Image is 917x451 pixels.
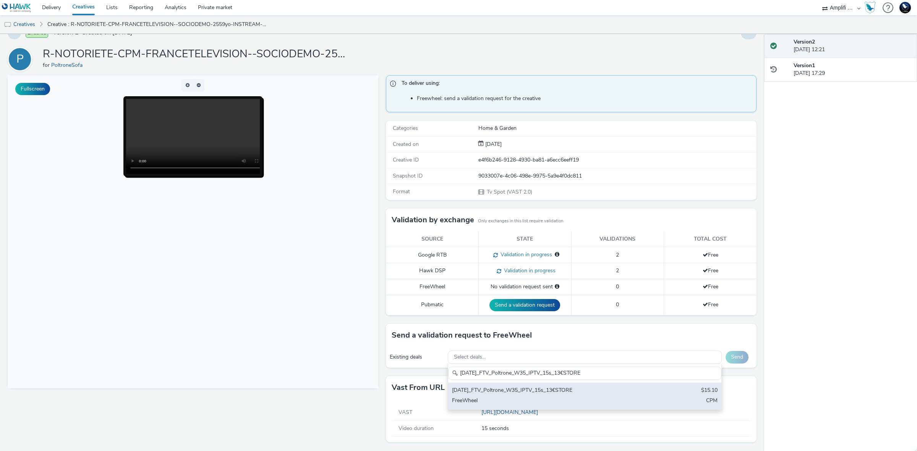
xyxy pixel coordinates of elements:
[664,231,757,247] th: Total cost
[386,231,479,247] th: Source
[392,382,445,393] h3: Vast from URL
[478,218,563,224] small: Only exchanges in this list require validation
[386,295,479,315] td: Pubmatic
[864,2,876,14] img: Hawk Academy
[452,397,628,406] div: FreeWheel
[16,48,24,70] div: P
[478,172,756,180] div: 9033007e-4c06-498e-9975-5a9e4f0dc811
[478,156,756,164] div: e4f6b246-9128-4930-ba81-a6ecc6eeff19
[44,15,273,34] a: Creative : R-NOTORIETE-CPM-FRANCETELEVISION--SOCIODEMO-2559yo-INSTREAM-1x1-TV-15s-P-INSTREAM-1x1-...
[392,214,474,226] h3: Validation by exchange
[454,354,486,360] span: Select deals...
[864,2,879,14] a: Hawk Academy
[703,301,718,308] span: Free
[393,172,423,179] span: Snapshot ID
[484,141,502,148] div: Creation 25 August 2025, 17:29
[703,283,718,290] span: Free
[501,267,556,274] span: Validation in progress
[43,61,51,69] span: for
[701,386,718,395] div: $15.10
[390,353,444,361] div: Existing deals
[481,425,748,432] span: 15 seconds
[15,83,50,95] button: Fullscreen
[616,301,619,308] span: 0
[448,367,722,380] input: Search......
[726,351,749,363] button: Send
[2,3,31,13] img: undefined Logo
[706,397,718,406] div: CPM
[555,283,559,291] div: Please select a deal below and click on Send to send a validation request to FreeWheel.
[484,141,502,148] span: [DATE]
[478,124,756,132] div: Home & Garden
[386,279,479,295] td: FreeWheel
[417,95,752,102] li: Freewheel: send a validation request for the creative
[616,283,619,290] span: 0
[51,61,86,69] a: PoltroneSofa
[399,409,412,416] span: VAST
[386,247,479,263] td: Google RTB
[386,263,479,279] td: Hawk DSP
[794,62,911,78] div: [DATE] 17:29
[399,425,434,432] span: Video duration
[616,251,619,259] span: 2
[393,188,410,195] span: Format
[703,251,718,259] span: Free
[703,267,718,274] span: Free
[899,2,911,13] img: Support Hawk
[393,156,419,163] span: Creative ID
[402,79,749,89] span: To deliver using:
[481,409,541,416] a: [URL][DOMAIN_NAME]
[794,62,815,69] strong: Version 1
[616,267,619,274] span: 2
[794,38,911,54] div: [DATE] 12:21
[452,386,628,395] div: [DATE]_FTV_Poltrone_W35_IPTV_15s_13€STORE
[4,21,11,29] img: tv
[393,124,418,132] span: Categories
[392,330,532,341] h3: Send a validation request to FreeWheel
[486,188,532,196] span: Tv Spot (VAST 2.0)
[489,299,560,311] button: Send a validation request
[43,47,348,61] h1: R-NOTORIETE-CPM-FRANCETELEVISION--SOCIODEMO-2559yo-INSTREAM-1x1-TV-15s-P-INSTREAM-1x1-W35STORE-$4...
[393,141,419,148] span: Created on
[483,283,567,291] div: No validation request sent
[794,38,815,45] strong: Version 2
[571,231,664,247] th: Validations
[479,231,572,247] th: State
[498,251,552,258] span: Validation in progress
[8,55,35,63] a: P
